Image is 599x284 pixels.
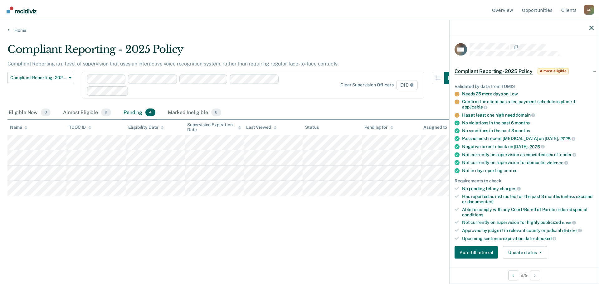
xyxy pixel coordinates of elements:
[455,178,594,183] div: Requirements to check
[462,220,594,225] div: Not currently on supervision for highly publicized
[450,267,599,283] div: 9 / 9
[364,125,393,130] div: Pending for
[538,68,569,74] span: Almost eligible
[340,82,393,88] div: Clear supervision officers
[584,5,594,15] div: C G
[167,106,222,120] div: Marked Ineligible
[462,144,594,149] div: Negative arrest check on [DATE],
[462,128,594,133] div: No sanctions in the past 3
[10,75,66,80] span: Compliant Reporting - 2025 Policy
[462,168,594,173] div: Not in day reporting
[101,108,111,117] span: 9
[584,5,594,15] button: Profile dropdown button
[41,108,51,117] span: 0
[10,125,27,130] div: Name
[554,152,577,157] span: offender
[462,152,594,157] div: Not currently on supervision as convicted sex
[462,91,594,97] div: Needs 25 more days on Low
[530,270,540,280] button: Next Opportunity
[122,106,157,120] div: Pending
[462,99,594,110] div: Confirm the client has a fee payment schedule in place if applicable
[462,236,594,241] div: Upcoming sentence expiration date
[7,27,592,33] a: Home
[455,246,498,259] button: Auto-fill referral
[529,144,544,149] span: 2025
[462,194,594,205] div: Has reported as instructed for the past 3 months (unless excused or
[560,136,575,141] span: 2025
[7,7,37,13] img: Recidiviz
[462,160,594,166] div: Not currently on supervision for domestic
[547,160,568,165] span: violence
[69,125,91,130] div: TDOC ID
[246,125,276,130] div: Last Viewed
[462,207,594,217] div: Able to comply with any Court/Board of Parole ordered special
[508,270,518,280] button: Previous Opportunity
[515,128,530,133] span: months
[396,80,418,90] span: D10
[450,61,599,81] div: Compliant Reporting - 2025 PolicyAlmost eligible
[462,120,594,126] div: No violations in the past 6
[62,106,112,120] div: Almost Eligible
[462,186,594,191] div: No pending felony
[145,108,155,117] span: 4
[503,246,547,259] button: Update status
[562,228,582,233] span: district
[423,125,453,130] div: Assigned to
[504,168,517,173] span: center
[500,186,521,191] span: charges
[187,122,241,133] div: Supervision Expiration Date
[7,43,457,61] div: Compliant Reporting - 2025 Policy
[305,125,319,130] div: Status
[462,112,594,118] div: Has at least one high need domain
[462,228,594,233] div: Approved by judge if in relevant county or judicial
[7,106,52,120] div: Eligible Now
[128,125,164,130] div: Eligibility Date
[515,120,530,125] span: months
[462,136,594,142] div: Passed most recent [MEDICAL_DATA] on [DATE],
[455,68,533,74] span: Compliant Reporting - 2025 Policy
[455,84,594,89] div: Validated by data from TOMIS
[462,212,483,217] span: conditions
[562,220,576,225] span: case
[467,199,494,204] span: documented)
[7,61,339,67] p: Compliant Reporting is a level of supervision that uses an interactive voice recognition system, ...
[211,108,221,117] span: 8
[534,236,556,241] span: checked
[455,246,500,259] a: Navigate to form link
